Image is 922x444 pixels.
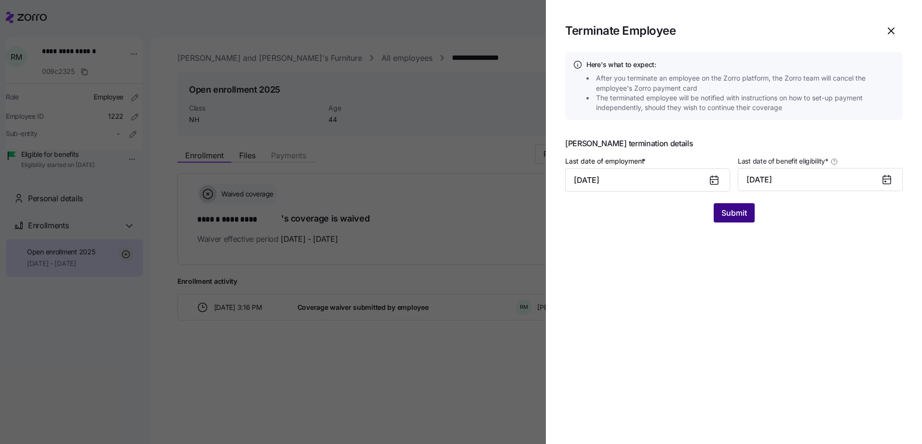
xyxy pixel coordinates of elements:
label: Last date of employment [565,156,648,166]
button: Submit [714,203,755,222]
span: Last date of benefit eligibility * [738,156,828,166]
span: The terminated employee will be notified with instructions on how to set-up payment independently... [596,93,898,113]
span: [PERSON_NAME] termination details [565,139,903,147]
span: Submit [721,207,747,219]
button: [DATE] [738,168,903,191]
h1: Terminate Employee [565,23,872,38]
input: MM/DD/YYYY [565,168,730,192]
span: After you terminate an employee on the Zorro platform, the Zorro team will cancel the employee's ... [596,73,898,93]
h4: Here's what to expect: [586,60,895,69]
